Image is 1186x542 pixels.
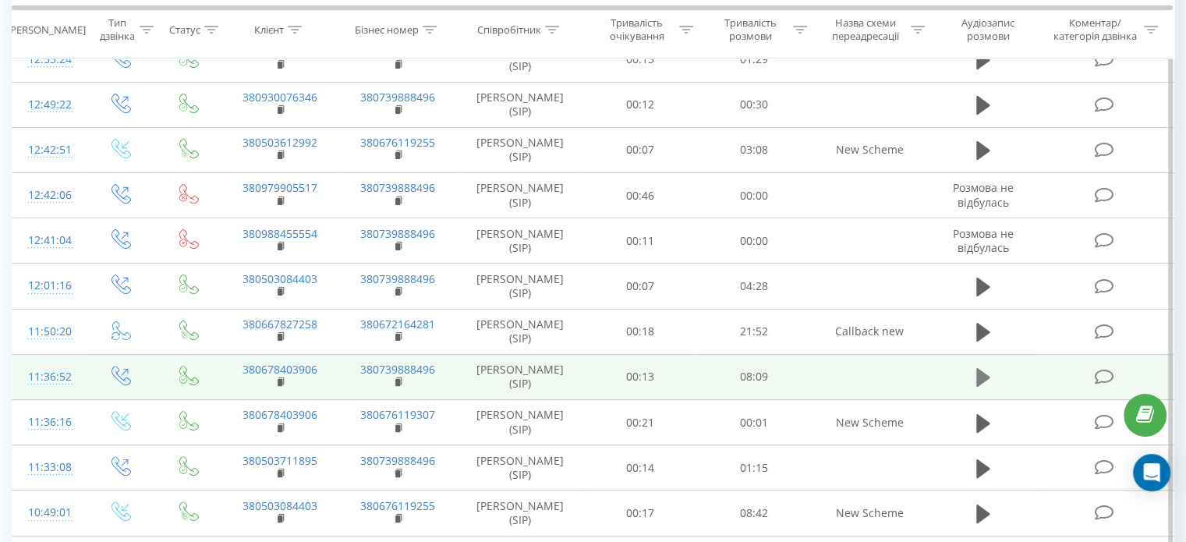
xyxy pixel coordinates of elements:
[243,180,317,195] a: 380979905517
[28,90,69,120] div: 12:49:22
[697,218,810,264] td: 00:00
[360,317,435,331] a: 380672164281
[243,271,317,286] a: 380503084403
[697,82,810,127] td: 00:30
[98,16,135,43] div: Тип дзвінка
[457,400,584,445] td: [PERSON_NAME] (SIP)
[457,173,584,218] td: [PERSON_NAME] (SIP)
[28,362,69,392] div: 11:36:52
[697,264,810,309] td: 04:28
[584,127,697,172] td: 00:07
[457,127,584,172] td: [PERSON_NAME] (SIP)
[28,271,69,301] div: 12:01:16
[243,453,317,468] a: 380503711895
[697,491,810,536] td: 08:42
[953,180,1014,209] span: Розмова не відбулась
[360,44,435,59] a: 380739888496
[28,180,69,211] div: 12:42:06
[810,127,928,172] td: New Scheme
[697,173,810,218] td: 00:00
[825,16,907,43] div: Назва схеми переадресації
[7,23,86,36] div: [PERSON_NAME]
[477,23,541,36] div: Співробітник
[810,309,928,354] td: Callback new
[457,354,584,399] td: [PERSON_NAME] (SIP)
[28,135,69,165] div: 12:42:51
[584,37,697,82] td: 00:13
[28,452,69,483] div: 11:33:08
[457,37,584,82] td: [PERSON_NAME] (SIP)
[360,180,435,195] a: 380739888496
[169,23,200,36] div: Статус
[360,453,435,468] a: 380739888496
[584,491,697,536] td: 00:17
[584,400,697,445] td: 00:21
[254,23,284,36] div: Клієнт
[28,317,69,347] div: 11:50:20
[360,90,435,105] a: 380739888496
[360,362,435,377] a: 380739888496
[810,491,928,536] td: New Scheme
[1049,16,1140,43] div: Коментар/категорія дзвінка
[360,271,435,286] a: 380739888496
[697,445,810,491] td: 01:15
[28,44,69,75] div: 12:53:24
[457,82,584,127] td: [PERSON_NAME] (SIP)
[584,264,697,309] td: 00:07
[360,226,435,241] a: 380739888496
[584,173,697,218] td: 00:46
[584,445,697,491] td: 00:14
[697,37,810,82] td: 01:29
[457,264,584,309] td: [PERSON_NAME] (SIP)
[697,354,810,399] td: 08:09
[243,44,317,59] a: 380938336797
[457,445,584,491] td: [PERSON_NAME] (SIP)
[697,400,810,445] td: 00:01
[711,16,789,43] div: Тривалість розмови
[243,135,317,150] a: 380503612992
[697,309,810,354] td: 21:52
[457,491,584,536] td: [PERSON_NAME] (SIP)
[584,354,697,399] td: 00:13
[584,309,697,354] td: 00:18
[28,498,69,528] div: 10:49:01
[243,317,317,331] a: 380667827258
[360,407,435,422] a: 380676119307
[1133,454,1170,491] div: Open Intercom Messenger
[28,225,69,256] div: 12:41:04
[243,362,317,377] a: 380678403906
[943,16,1034,43] div: Аудіозапис розмови
[243,407,317,422] a: 380678403906
[697,127,810,172] td: 03:08
[360,135,435,150] a: 380676119255
[584,82,697,127] td: 00:12
[598,16,676,43] div: Тривалість очікування
[355,23,419,36] div: Бізнес номер
[810,400,928,445] td: New Scheme
[584,218,697,264] td: 00:11
[953,226,1014,255] span: Розмова не відбулась
[457,218,584,264] td: [PERSON_NAME] (SIP)
[243,90,317,105] a: 380930076346
[243,498,317,513] a: 380503084403
[243,226,317,241] a: 380988455554
[360,498,435,513] a: 380676119255
[28,407,69,437] div: 11:36:16
[457,309,584,354] td: [PERSON_NAME] (SIP)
